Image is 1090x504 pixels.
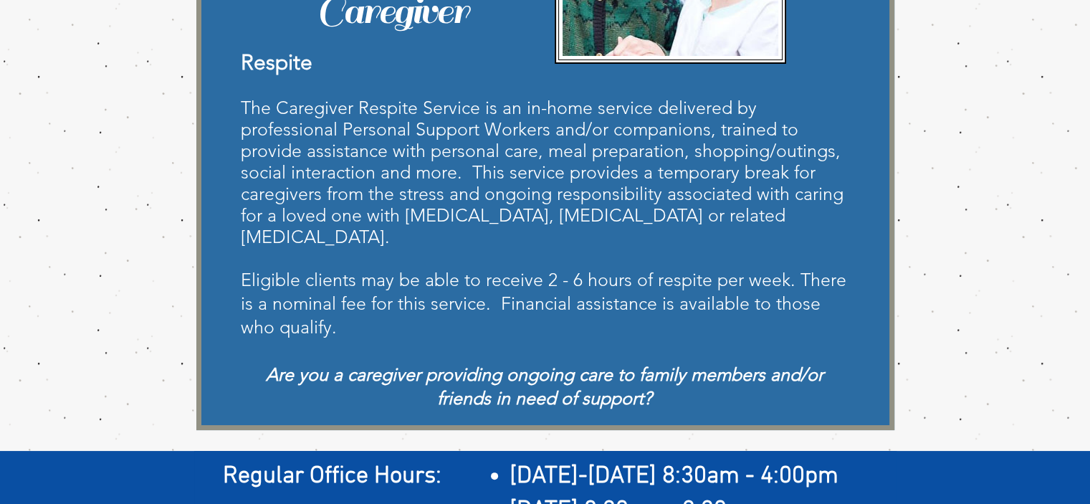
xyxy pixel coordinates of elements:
[223,462,441,491] span: Regular Office Hours:
[241,49,312,75] span: Respite
[510,462,838,491] span: [DATE]-[DATE] 8:30am - 4:00pm
[241,97,843,247] span: The Caregiver Respite Service is an in-home service delivered by professional Personal Support Wo...
[266,363,823,409] span: Are you a caregiver providing ongoing care to family members and/or friends in need of support?
[241,269,846,338] span: Eligible clients may be able to receive 2 - 6 hours of respite per week. There is a nominal fee f...
[223,460,879,494] h2: ​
